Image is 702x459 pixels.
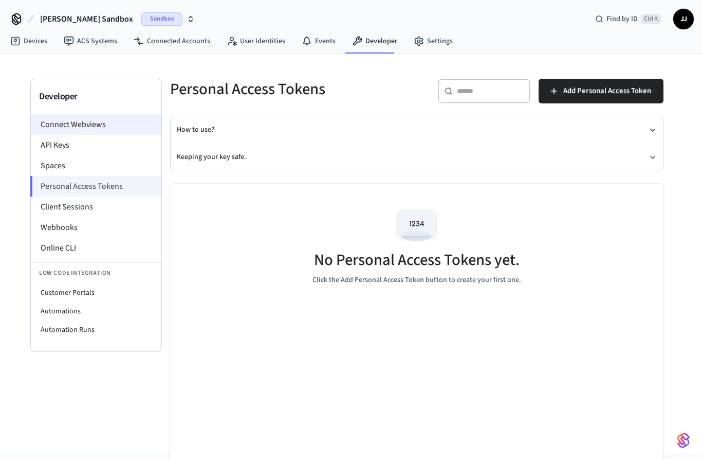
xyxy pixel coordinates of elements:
a: User Identities [218,32,293,50]
span: Add Personal Access Token [563,84,651,98]
span: Ctrl K [641,14,661,24]
button: How to use? [177,116,657,144]
a: Developer [344,32,405,50]
li: Automation Runs [31,321,161,339]
li: Connect Webviews [31,114,161,135]
p: Click the Add Personal Access Token button to create your first one. [312,275,521,286]
button: Keeping your key safe. [177,144,657,171]
a: Events [293,32,344,50]
h3: Developer [39,90,153,104]
a: Settings [405,32,461,50]
h5: Personal Access Tokens [170,79,411,100]
li: Low Code Integration [31,262,161,284]
span: Sandbox [141,12,182,26]
li: Client Sessions [31,197,161,217]
li: Webhooks [31,217,161,238]
img: SeamLogoGradient.69752ec5.svg [677,432,690,449]
a: Connected Accounts [125,32,218,50]
button: JJ [673,9,694,29]
button: Add Personal Access Token [539,79,663,103]
span: [PERSON_NAME] Sandbox [40,13,133,25]
a: Devices [2,32,56,50]
li: Spaces [31,155,161,176]
li: API Keys [31,135,161,155]
li: Automations [31,302,161,321]
div: Find by IDCtrl K [587,10,669,28]
a: ACS Systems [56,32,125,50]
li: Customer Portals [31,284,161,302]
span: JJ [674,10,693,28]
h5: No Personal Access Tokens yet. [314,250,520,271]
span: Find by ID [606,14,638,24]
li: Online CLI [31,238,161,258]
li: Personal Access Tokens [30,176,161,197]
img: Access Codes Empty State [394,204,440,248]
